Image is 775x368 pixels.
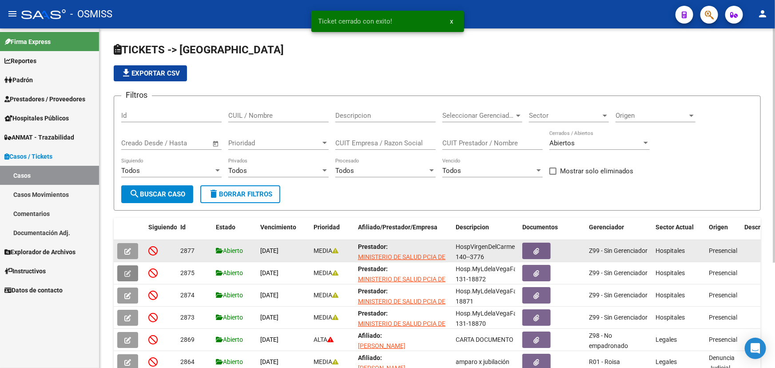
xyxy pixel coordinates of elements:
[519,218,585,247] datatable-header-cell: Documentos
[442,167,461,175] span: Todos
[560,166,633,176] span: Mostrar solo eliminados
[4,75,33,85] span: Padrón
[121,89,152,101] h3: Filtros
[358,253,445,271] span: MINISTERIO DE SALUD PCIA DE BS AS
[114,65,187,81] button: Exportar CSV
[4,56,36,66] span: Reportes
[314,224,340,231] span: Prioridad
[4,152,52,161] span: Casos / Tickets
[656,224,694,231] span: Sector Actual
[358,310,388,317] strong: Prestador:
[456,336,513,343] span: CARTA DOCUMENTO
[260,358,278,365] span: [DATE]
[358,342,405,360] span: [PERSON_NAME] [PERSON_NAME]
[456,224,489,231] span: Descripcion
[180,269,195,276] span: 2875
[456,288,522,305] span: Hosp.MyLdelaVegaFact 18871
[354,218,452,247] datatable-header-cell: Afiliado/Prestador/Empresa
[121,69,180,77] span: Exportar CSV
[180,292,195,299] span: 2874
[358,320,445,337] span: MINISTERIO DE SALUD PCIA DE BS AS
[208,190,272,198] span: Borrar Filtros
[656,247,685,254] span: Hospitales
[549,139,575,147] span: Abiertos
[358,332,382,339] strong: Afiliado:
[260,269,278,276] span: [DATE]
[709,314,737,321] span: Presencial
[4,132,74,142] span: ANMAT - Trazabilidad
[260,247,278,254] span: [DATE]
[450,17,453,25] span: x
[216,224,235,231] span: Estado
[180,314,195,321] span: 2873
[358,276,445,293] span: MINISTERIO DE SALUD PCIA DE BS AS
[589,292,648,299] span: Z99 - Sin Gerenciador
[745,338,766,359] div: Open Intercom Messenger
[180,336,195,343] span: 2869
[442,112,514,120] span: Seleccionar Gerenciador
[452,218,519,247] datatable-header-cell: Descripcion
[310,218,354,247] datatable-header-cell: Prioridad
[656,336,677,343] span: Legales
[456,243,531,260] span: HospVirgenDelCarmenFact 140--3776
[335,167,354,175] span: Todos
[314,336,334,343] span: ALTA
[158,139,201,147] input: End date
[228,167,247,175] span: Todos
[180,224,186,231] span: Id
[216,247,243,254] span: Abierto
[257,218,310,247] datatable-header-cell: Vencimiento
[656,292,685,299] span: Hospitales
[4,247,76,257] span: Explorador de Archivos
[456,358,509,365] span: amparo x jubilación
[121,167,140,175] span: Todos
[180,358,195,365] span: 2864
[260,292,278,299] span: [DATE]
[589,224,624,231] span: Gerenciador
[589,269,648,276] span: Z99 - Sin Gerenciador
[314,247,338,254] span: MEDIA
[228,139,321,147] span: Prioridad
[656,358,677,365] span: Legales
[709,224,728,231] span: Origen
[260,314,278,321] span: [DATE]
[589,332,628,349] span: Z98 - No empadronado
[114,44,284,56] span: TICKETS -> [GEOGRAPHIC_DATA]
[456,265,522,283] span: Hosp.MyLdelaVegaFact 131-18872
[314,314,338,321] span: MEDIA
[358,354,382,361] strong: Afiliado:
[216,336,243,343] span: Abierto
[589,358,620,365] span: R01 - Roisa
[200,185,280,203] button: Borrar Filtros
[585,218,652,247] datatable-header-cell: Gerenciador
[4,113,69,123] span: Hospitales Públicos
[129,188,140,199] mat-icon: search
[314,269,338,276] span: MEDIA
[216,314,243,321] span: Abierto
[121,68,131,78] mat-icon: file_download
[211,139,221,149] button: Open calendar
[148,224,177,231] span: Siguiendo
[121,139,150,147] input: Start date
[709,247,737,254] span: Presencial
[358,288,388,295] strong: Prestador:
[216,269,243,276] span: Abierto
[318,17,393,26] span: Ticket cerrado con exito!
[129,190,185,198] span: Buscar Caso
[616,112,688,120] span: Origen
[121,185,193,203] button: Buscar Caso
[529,112,601,120] span: Sector
[358,298,445,315] span: MINISTERIO DE SALUD PCIA DE BS AS
[656,269,685,276] span: Hospitales
[652,218,705,247] datatable-header-cell: Sector Actual
[358,224,437,231] span: Afiliado/Prestador/Empresa
[7,8,18,19] mat-icon: menu
[443,13,461,29] button: x
[145,218,177,247] datatable-header-cell: Siguiendo
[522,224,558,231] span: Documentos
[216,358,243,365] span: Abierto
[260,336,278,343] span: [DATE]
[709,269,737,276] span: Presencial
[180,247,195,254] span: 2877
[70,4,112,24] span: - OSMISS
